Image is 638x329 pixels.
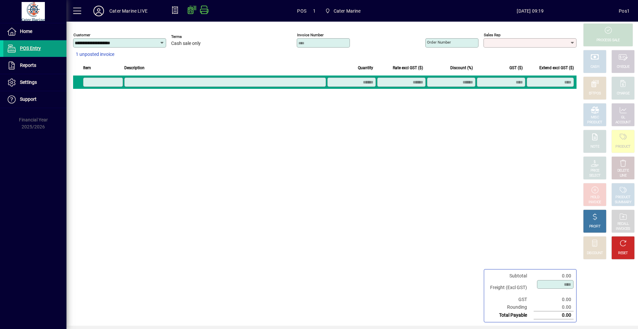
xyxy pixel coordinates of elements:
td: 0.00 [534,311,574,319]
span: [DATE] 09:19 [442,6,619,16]
span: Discount (%) [450,64,473,72]
a: Support [3,91,66,108]
span: Rate excl GST ($) [393,64,423,72]
span: POS Entry [20,46,41,51]
div: Pos1 [619,6,630,16]
a: Settings [3,74,66,91]
div: SELECT [589,173,601,178]
mat-label: Sales rep [484,33,500,37]
button: Profile [88,5,109,17]
div: RESET [618,251,628,256]
span: 1 [313,6,316,16]
div: MISC [591,115,599,120]
td: Total Payable [487,311,534,319]
button: 1 unposted invoice [73,49,117,61]
mat-label: Order number [427,40,451,45]
div: PRICE [590,168,599,173]
td: Subtotal [487,272,534,280]
td: 0.00 [534,303,574,311]
div: PROCESS SALE [596,38,620,43]
td: 0.00 [534,272,574,280]
td: Freight (Excl GST) [487,280,534,296]
div: ACCOUNT [615,120,631,125]
span: Extend excl GST ($) [539,64,574,72]
span: Home [20,29,32,34]
div: GL [621,115,625,120]
span: Cater Marine [322,5,364,17]
div: HOLD [590,195,599,200]
mat-label: Invoice number [297,33,324,37]
div: PRODUCT [615,195,630,200]
span: Reports [20,63,36,68]
div: PRODUCT [587,120,602,125]
span: 1 unposted invoice [76,51,114,58]
span: Cater Marine [334,6,361,16]
td: GST [487,296,534,303]
div: INVOICES [616,227,630,232]
a: Home [3,23,66,40]
div: Cater Marine LIVE [109,6,148,16]
span: Terms [171,35,211,39]
td: 0.00 [534,296,574,303]
div: DELETE [617,168,629,173]
div: CHARGE [617,91,630,96]
span: Cash sale only [171,41,201,46]
span: Support [20,96,37,102]
span: POS [297,6,306,16]
div: CHEQUE [617,65,629,70]
span: Settings [20,80,37,85]
td: Rounding [487,303,534,311]
div: RECALL [617,222,629,227]
div: PRODUCT [615,144,630,149]
mat-label: Customer [73,33,90,37]
span: GST ($) [509,64,523,72]
div: SUMMARY [615,200,631,205]
span: Item [83,64,91,72]
div: INVOICE [588,200,601,205]
div: DISCOUNT [587,251,603,256]
div: NOTE [590,144,599,149]
a: Reports [3,57,66,74]
div: PROFIT [589,224,600,229]
div: EFTPOS [589,91,601,96]
div: CASH [590,65,599,70]
div: LINE [620,173,626,178]
span: Quantity [358,64,373,72]
span: Description [124,64,145,72]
